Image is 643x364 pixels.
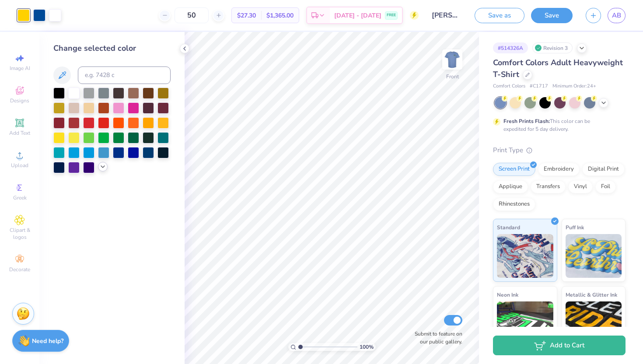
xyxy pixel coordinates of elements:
div: Foil [595,180,616,193]
img: Standard [497,234,553,278]
span: AB [612,10,621,21]
span: Minimum Order: 24 + [552,83,596,90]
div: Revision 3 [532,42,573,53]
span: Image AI [10,65,30,72]
span: Neon Ink [497,290,518,299]
button: Save as [475,8,524,23]
span: # C1717 [530,83,548,90]
img: Neon Ink [497,301,553,345]
label: Submit to feature on our public gallery. [410,330,462,346]
button: Save [531,8,573,23]
button: Add to Cart [493,336,626,355]
span: Designs [10,97,29,104]
div: Front [446,73,459,80]
span: Add Text [9,129,30,136]
div: Transfers [531,180,566,193]
span: $27.30 [237,11,256,20]
span: 100 % [360,343,374,351]
div: This color can be expedited for 5 day delivery. [503,117,611,133]
img: Metallic & Glitter Ink [566,301,622,345]
strong: Need help? [32,337,63,345]
img: Front [444,51,461,68]
span: Upload [11,162,28,169]
input: e.g. 7428 c [78,66,171,84]
span: $1,365.00 [266,11,294,20]
div: # 514326A [493,42,528,53]
span: Decorate [9,266,30,273]
span: Puff Ink [566,223,584,232]
input: Untitled Design [425,7,468,24]
div: Embroidery [538,163,580,176]
span: Metallic & Glitter Ink [566,290,617,299]
input: – – [175,7,209,23]
div: Vinyl [568,180,593,193]
span: Greek [13,194,27,201]
span: Standard [497,223,520,232]
div: Applique [493,180,528,193]
span: [DATE] - [DATE] [334,11,381,20]
div: Change selected color [53,42,171,54]
div: Digital Print [582,163,625,176]
span: FREE [387,12,396,18]
strong: Fresh Prints Flash: [503,118,550,125]
a: AB [608,8,626,23]
div: Rhinestones [493,198,535,211]
img: Puff Ink [566,234,622,278]
span: Comfort Colors Adult Heavyweight T-Shirt [493,57,623,80]
div: Print Type [493,145,626,155]
span: Clipart & logos [4,227,35,241]
div: Screen Print [493,163,535,176]
span: Comfort Colors [493,83,525,90]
